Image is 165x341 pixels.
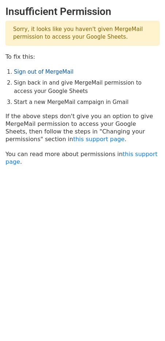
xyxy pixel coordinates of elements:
a: this support page [5,151,158,165]
p: If the above steps don't give you an option to give MergeMail permission to access your Google Sh... [5,112,160,143]
a: Sign out of MergeMail [14,69,73,75]
iframe: Chat Widget [128,306,165,341]
h2: Insufficient Permission [5,5,160,18]
p: To fix this: [5,53,160,61]
p: You can read more about permissions in . [5,150,160,166]
div: Widget de chat [128,306,165,341]
p: Sorry, it looks like you haven't given MergeMail permission to access your Google Sheets. [5,21,160,46]
li: Sign back in and give MergeMail permission to access your Google Sheets [14,79,160,95]
a: this support page [73,136,124,143]
li: Start a new MergeMail campaign in Gmail [14,98,160,106]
